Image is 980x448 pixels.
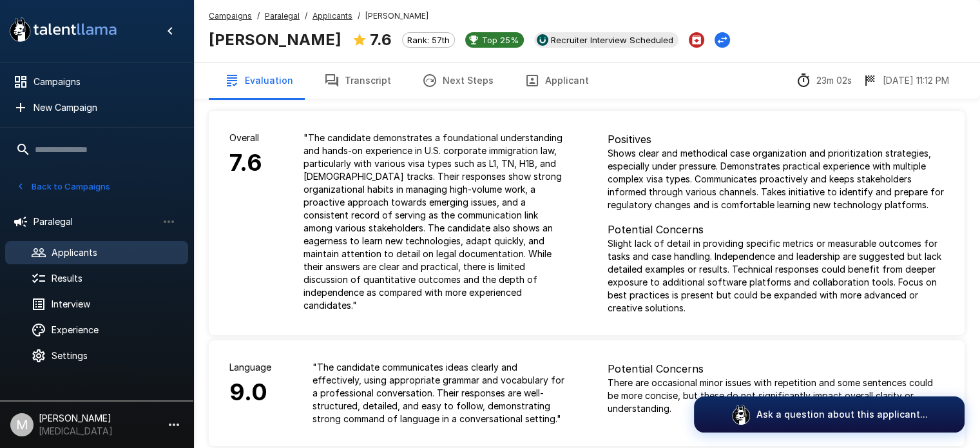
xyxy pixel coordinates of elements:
div: The date and time when the interview was completed [862,73,949,88]
span: Rank: 57th [403,35,454,45]
span: Recruiter Interview Scheduled [546,35,678,45]
h6: 7.6 [229,144,262,182]
span: [PERSON_NAME] [365,10,428,23]
p: " The candidate demonstrates a foundational understanding and hands-on experience in U.S. corpora... [303,131,566,312]
p: Shows clear and methodical case organization and prioritization strategies, especially under pres... [608,147,945,211]
h6: 9.0 [229,374,271,411]
p: Potential Concerns [608,361,945,376]
div: The time between starting and completing the interview [796,73,852,88]
span: Top 25% [477,35,524,45]
button: Applicant [509,63,604,99]
p: Language [229,361,271,374]
img: ukg_logo.jpeg [537,34,548,46]
button: Transcript [309,63,407,99]
p: Positives [608,131,945,147]
p: Slight lack of detail in providing specific metrics or measurable outcomes for tasks and case han... [608,237,945,315]
img: logo_glasses@2x.png [731,404,751,425]
button: Evaluation [209,63,309,99]
p: [DATE] 11:12 PM [883,74,949,87]
p: Overall [229,131,262,144]
p: " The candidate communicates ideas clearly and effectively, using appropriate grammar and vocabul... [312,361,566,425]
b: [PERSON_NAME] [209,30,341,49]
button: Ask a question about this applicant... [694,396,965,433]
u: Applicants [312,11,352,21]
u: Paralegal [265,11,300,21]
p: Potential Concerns [608,222,945,237]
b: 7.6 [370,30,392,49]
button: Archive Applicant [689,32,704,48]
p: 23m 02s [816,74,852,87]
p: Ask a question about this applicant... [756,408,928,421]
div: View profile in UKG [534,32,678,48]
p: There are occasional minor issues with repetition and some sentences could be more concise, but t... [608,376,945,415]
button: Change Stage [715,32,730,48]
span: / [358,10,360,23]
button: Next Steps [407,63,509,99]
span: / [257,10,260,23]
u: Campaigns [209,11,252,21]
span: / [305,10,307,23]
